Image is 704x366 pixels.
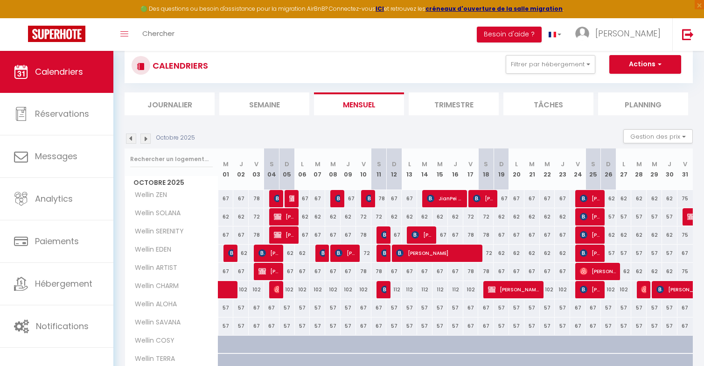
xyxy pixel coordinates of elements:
span: [PERSON_NAME] [258,262,279,280]
span: Calendriers [35,66,83,77]
abbr: L [301,160,304,169]
abbr: J [453,160,457,169]
span: [PERSON_NAME] [274,190,279,207]
div: 62 [524,208,540,225]
div: 57 [601,299,616,317]
div: 62 [647,263,662,280]
div: 67 [524,226,540,244]
div: 67 [371,299,387,317]
abbr: S [377,160,381,169]
li: Planning [598,92,688,115]
div: 102 [295,281,310,298]
div: 67 [295,263,310,280]
div: 67 [325,226,341,244]
span: [PERSON_NAME] [580,190,600,207]
th: 01 [218,148,234,190]
div: 67 [279,263,295,280]
th: 17 [463,148,479,190]
div: 72 [478,208,494,225]
th: 07 [310,148,325,190]
div: 67 [233,226,249,244]
div: 67 [417,263,432,280]
div: 67 [310,226,325,244]
div: 112 [448,281,463,298]
div: 57 [616,208,632,225]
div: 102 [341,281,356,298]
abbr: M [422,160,427,169]
div: 62 [341,208,356,225]
li: Semaine [219,92,309,115]
div: 112 [417,281,432,298]
abbr: J [239,160,243,169]
div: 62 [218,208,234,225]
div: 102 [356,281,371,298]
div: 78 [478,226,494,244]
div: 78 [463,226,479,244]
div: 57 [402,299,417,317]
div: 67 [402,263,417,280]
div: 67 [233,190,249,207]
th: 18 [478,148,494,190]
div: 57 [341,317,356,335]
div: 67 [555,263,570,280]
div: 67 [555,190,570,207]
div: 67 [295,226,310,244]
span: Wellin SAVANA [126,317,183,328]
div: 67 [677,245,693,262]
span: [PERSON_NAME] [580,281,600,298]
div: 57 [218,317,234,335]
span: [PERSON_NAME] [381,244,386,262]
input: Rechercher un logement... [130,151,213,168]
div: 67 [341,263,356,280]
div: 62 [631,263,647,280]
abbr: M [330,160,336,169]
div: 62 [540,208,555,225]
div: 67 [218,190,234,207]
abbr: M [223,160,229,169]
th: 26 [601,148,616,190]
span: Hébergement [35,278,92,289]
div: 67 [586,299,601,317]
div: 57 [325,299,341,317]
div: 57 [601,208,616,225]
span: Wellin EDEN [126,245,174,255]
strong: ICI [376,5,384,13]
div: 57 [386,299,402,317]
div: 57 [279,299,295,317]
div: 67 [341,190,356,207]
div: 57 [494,299,509,317]
div: 67 [386,263,402,280]
th: 23 [555,148,570,190]
div: 62 [631,190,647,207]
li: Mensuel [314,92,404,115]
div: 67 [524,190,540,207]
div: 67 [386,190,402,207]
div: 75 [677,226,693,244]
div: 62 [295,208,310,225]
div: 78 [249,226,264,244]
div: 102 [616,281,632,298]
div: 62 [432,208,448,225]
span: [PERSON_NAME] [473,190,494,207]
th: 02 [233,148,249,190]
div: 78 [356,226,371,244]
abbr: M [529,160,535,169]
th: 05 [279,148,295,190]
abbr: M [636,160,642,169]
div: 78 [371,263,387,280]
div: 57 [218,299,234,317]
div: 57 [325,317,341,335]
th: 04 [264,148,279,190]
div: 67 [509,190,524,207]
div: 78 [463,263,479,280]
span: Wellin CHARM [126,281,181,291]
div: 62 [662,190,677,207]
th: 20 [509,148,524,190]
a: Chercher [135,18,181,51]
li: Trimestre [409,92,499,115]
div: 102 [249,281,264,298]
div: 62 [295,245,310,262]
th: 10 [356,148,371,190]
div: 62 [494,208,509,225]
th: 30 [662,148,677,190]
